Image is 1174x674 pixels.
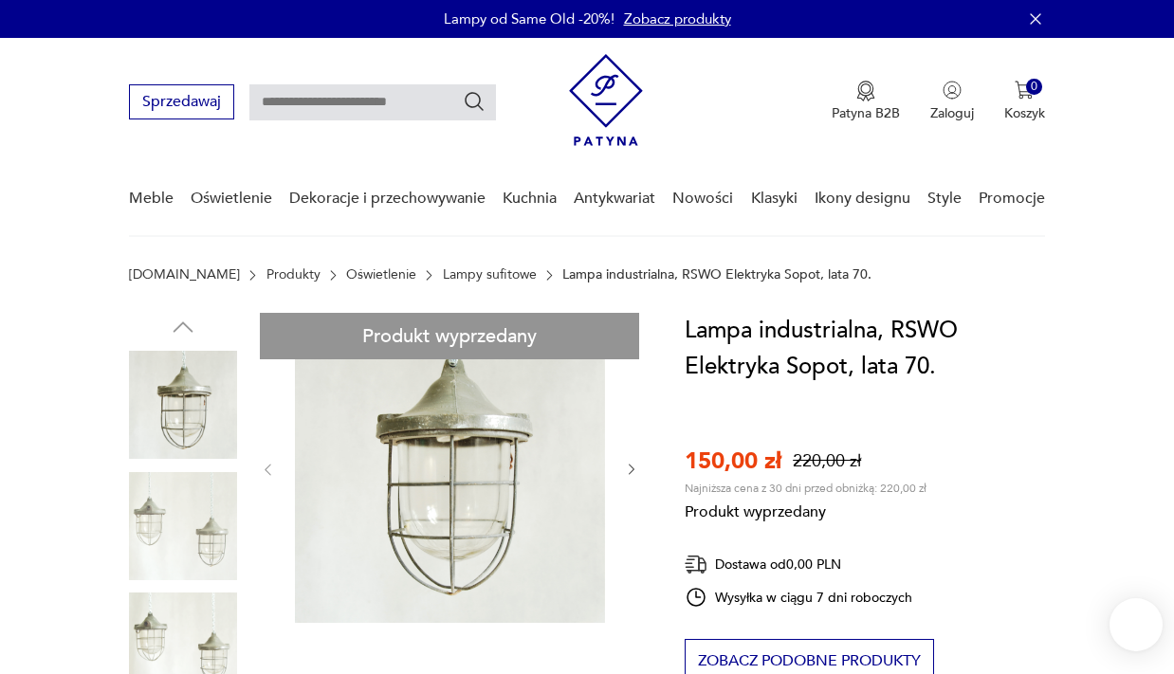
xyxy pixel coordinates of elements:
[832,104,900,122] p: Patyna B2B
[503,162,557,235] a: Kuchnia
[793,449,861,473] p: 220,00 zł
[1026,79,1042,95] div: 0
[815,162,910,235] a: Ikony designu
[129,84,234,119] button: Sprzedawaj
[943,81,962,100] img: Ikonka użytkownika
[562,267,871,282] p: Lampa industrialna, RSWO Elektryka Sopot, lata 70.
[751,162,798,235] a: Klasyki
[685,496,926,522] p: Produkt wyprzedany
[444,9,615,28] p: Lampy od Same Old -20%!
[930,104,974,122] p: Zaloguj
[266,267,321,282] a: Produkty
[569,54,643,146] img: Patyna - sklep z meblami i dekoracjami vintage
[346,267,416,282] a: Oświetlenie
[129,97,234,110] a: Sprzedawaj
[685,313,1051,385] h1: Lampa industrialna, RSWO Elektryka Sopot, lata 70.
[574,162,655,235] a: Antykwariat
[443,267,537,282] a: Lampy sufitowe
[685,446,781,477] p: 150,00 zł
[1004,81,1045,122] button: 0Koszyk
[1110,598,1163,651] iframe: Smartsupp widget button
[685,553,707,576] img: Ikona dostawy
[832,81,900,122] button: Patyna B2B
[129,267,240,282] a: [DOMAIN_NAME]
[832,81,900,122] a: Ikona medaluPatyna B2B
[624,9,731,28] a: Zobacz produkty
[979,162,1045,235] a: Promocje
[685,586,912,609] div: Wysyłka w ciągu 7 dni roboczych
[191,162,272,235] a: Oświetlenie
[463,90,486,113] button: Szukaj
[685,481,926,496] p: Najniższa cena z 30 dni przed obniżką: 220,00 zł
[129,162,174,235] a: Meble
[927,162,962,235] a: Style
[672,162,733,235] a: Nowości
[930,81,974,122] button: Zaloguj
[685,553,912,576] div: Dostawa od 0,00 PLN
[856,81,875,101] img: Ikona medalu
[1015,81,1034,100] img: Ikona koszyka
[1004,104,1045,122] p: Koszyk
[289,162,486,235] a: Dekoracje i przechowywanie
